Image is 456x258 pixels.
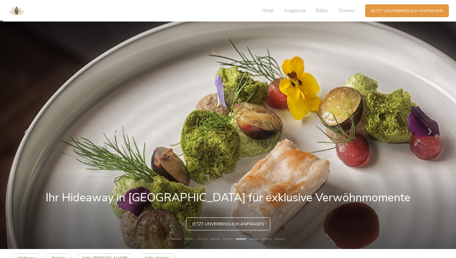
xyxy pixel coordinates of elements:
span: Zimmer [338,7,355,14]
span: Bilder [316,7,328,14]
span: Jetzt unverbindlich anfragen [371,8,443,14]
span: Jetzt unverbindlich anfragen [192,221,264,227]
span: Angebote [284,7,306,14]
a: AMONTI & LUNARIS Wellnessresort [6,9,27,13]
span: Hotel [262,7,274,14]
